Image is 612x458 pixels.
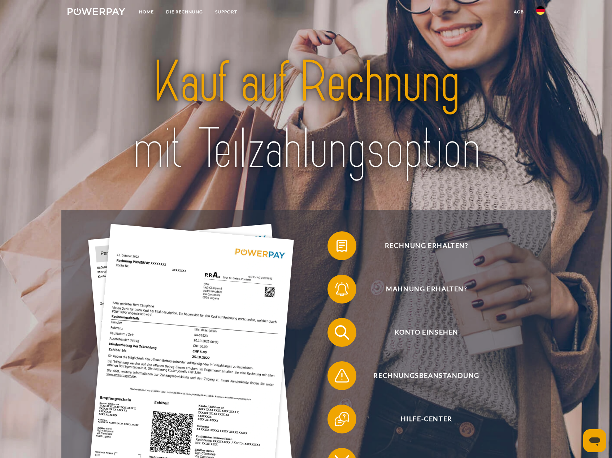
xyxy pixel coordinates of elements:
img: logo-powerpay-white.svg [68,8,126,15]
img: qb_search.svg [333,323,351,341]
a: Home [133,5,160,18]
a: SUPPORT [209,5,243,18]
a: DIE RECHNUNG [160,5,209,18]
a: agb [508,5,530,18]
iframe: Schaltfläche zum Öffnen des Messaging-Fensters [583,429,606,452]
img: title-powerpay_de.svg [91,46,521,186]
span: Konto einsehen [338,318,515,347]
img: qb_help.svg [333,410,351,428]
button: Mahnung erhalten? [327,275,515,304]
img: de [536,6,545,15]
img: qb_bill.svg [333,237,351,255]
button: Rechnung erhalten? [327,231,515,260]
span: Rechnung erhalten? [338,231,515,260]
img: qb_bell.svg [333,280,351,298]
button: Konto einsehen [327,318,515,347]
img: qb_warning.svg [333,367,351,385]
span: Mahnung erhalten? [338,275,515,304]
span: Hilfe-Center [338,405,515,433]
span: Rechnungsbeanstandung [338,361,515,390]
button: Rechnungsbeanstandung [327,361,515,390]
button: Hilfe-Center [327,405,515,433]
